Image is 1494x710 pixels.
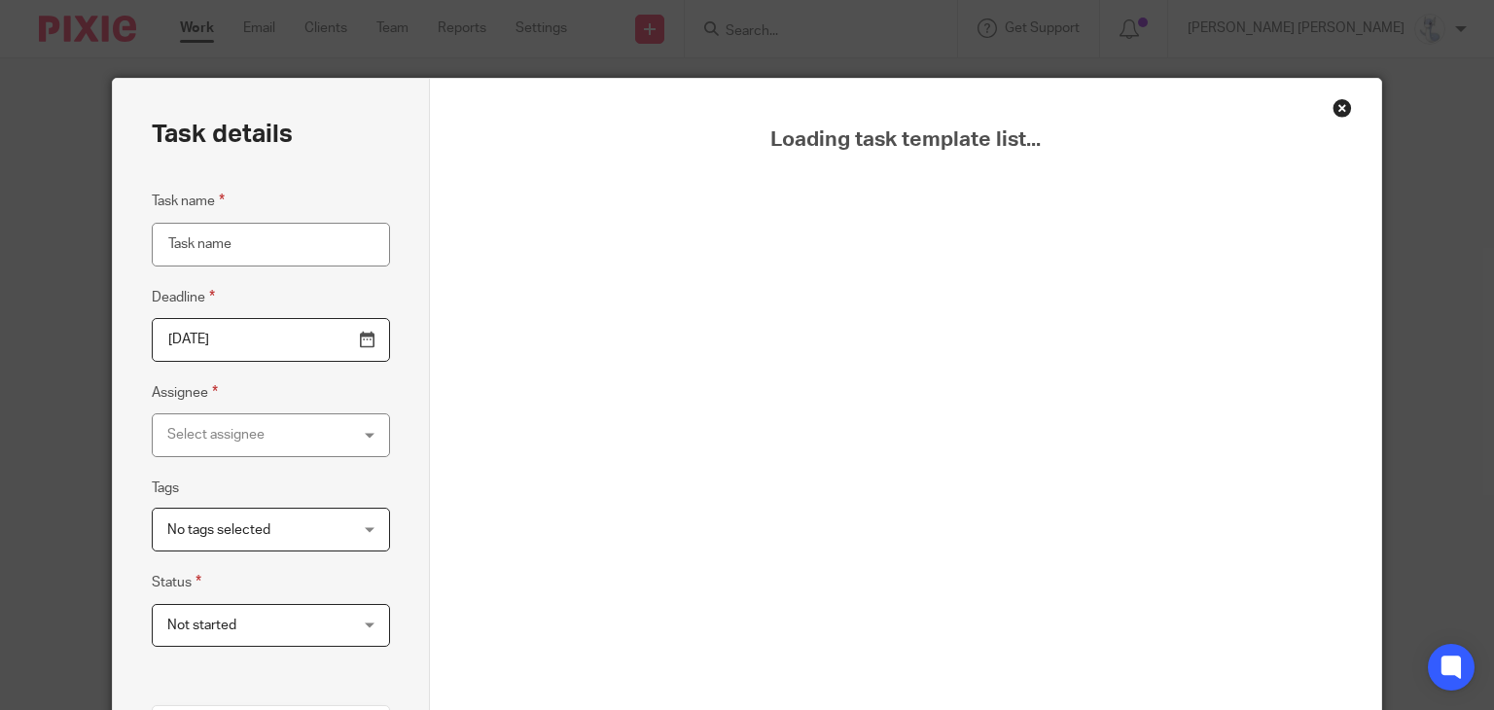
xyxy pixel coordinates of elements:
[152,318,390,362] input: Pick a date
[479,127,1333,153] span: Loading task template list...
[167,414,344,455] div: Select assignee
[152,571,201,593] label: Status
[167,619,236,632] span: Not started
[152,223,390,266] input: Task name
[152,286,215,308] label: Deadline
[152,381,218,404] label: Assignee
[152,479,179,498] label: Tags
[167,523,270,537] span: No tags selected
[152,118,293,151] h2: Task details
[152,190,225,212] label: Task name
[1333,98,1352,118] div: Close this dialog window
